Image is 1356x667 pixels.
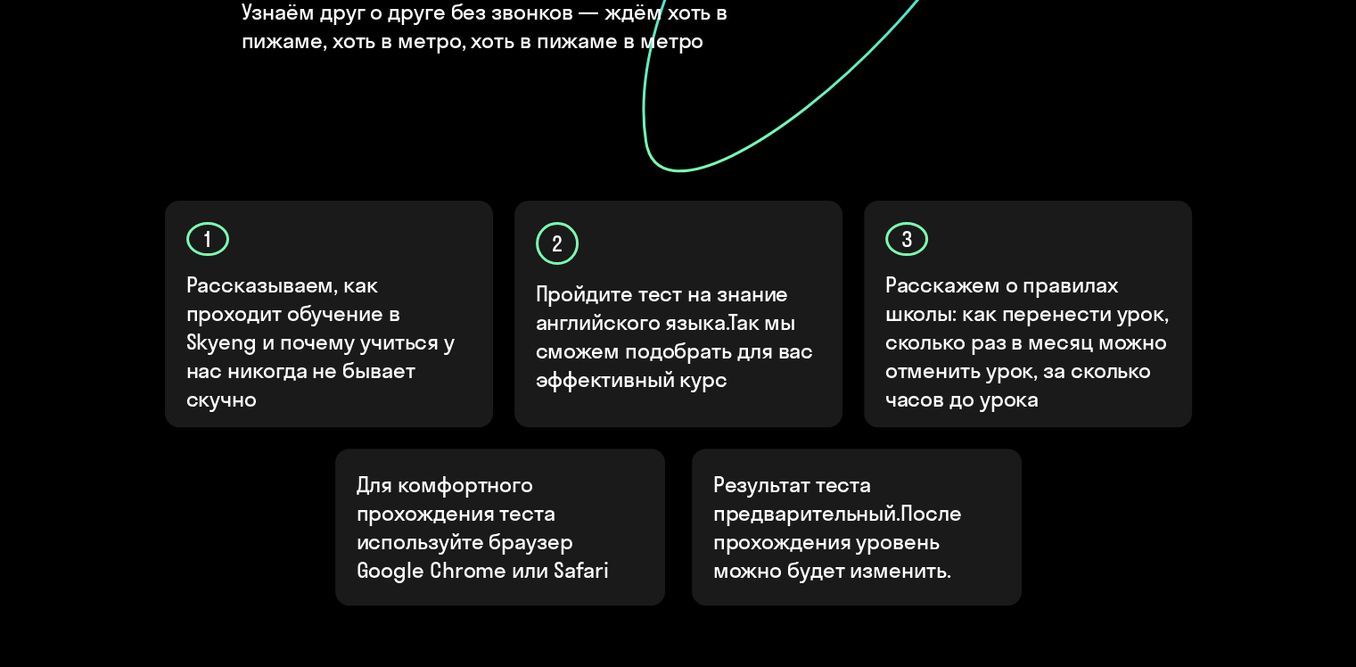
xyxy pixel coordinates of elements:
div: 1 [186,222,229,256]
ya-tr-span: Для комфортного прохождения теста используйте браузер Google Chrome или Safari [357,471,610,583]
ya-tr-span: Расскажем о правилах школы: как перенести урок, сколько раз в месяц можно отменить урок, за сколь... [885,271,1169,412]
ya-tr-span: Так мы сможем подобрать для вас эффективный курс [536,309,814,392]
ya-tr-span: После прохождения уровень можно будет изменить. [713,499,962,583]
ya-tr-span: Рассказываем, как проходит обучение в Skyeng и почему учиться у нас никогда не бывает скучно [186,271,456,412]
ya-tr-span: Пройдите тест на знание английского языка. [536,280,789,335]
div: 3 [885,222,928,256]
div: 2 [536,222,579,265]
ya-tr-span: Результат теста предварительный. [713,471,900,526]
